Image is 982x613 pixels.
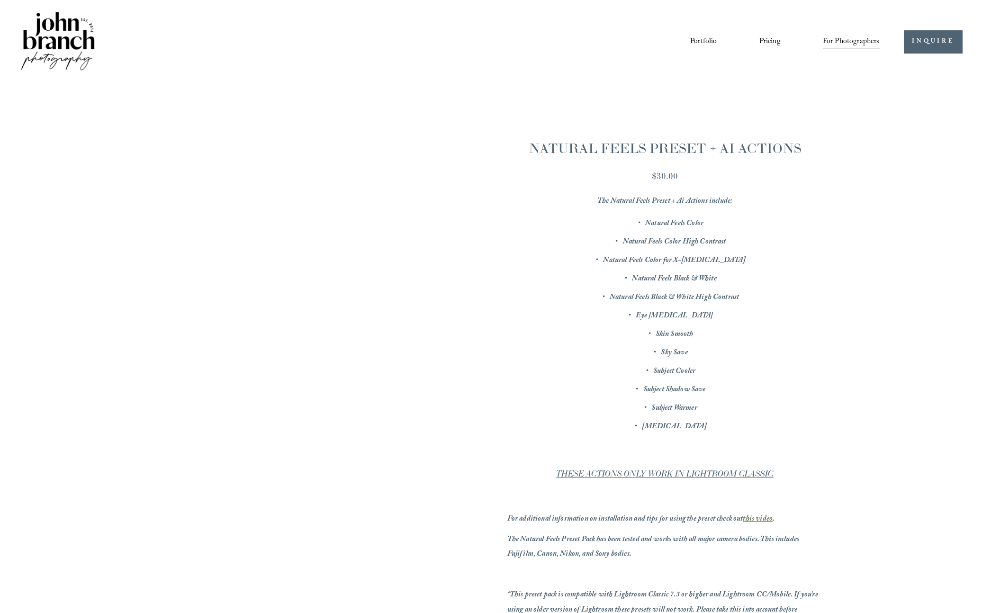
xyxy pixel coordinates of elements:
em: Skin Smooth [656,328,694,341]
a: Portfolio [690,34,717,50]
a: Pricing [759,34,781,50]
em: Subject Shadow Save [643,384,706,397]
em: For additional information on installation and tips for using the preset check out [507,513,743,526]
em: . [773,513,775,526]
em: Eye [MEDICAL_DATA] [636,310,713,323]
em: Natural Feels Black & White [632,273,716,286]
div: Gallery thumbnails [160,407,451,435]
em: Sky Save [661,347,687,360]
em: Subject Cooler [653,365,695,378]
h1: NATURAL FEELS PRESET + AI ACTIONS [507,139,823,158]
em: The Natural Feels Preset + Ai Actions include: [597,195,732,208]
em: Natural Feels Color for X-[MEDICAL_DATA] [603,254,745,267]
em: Natural Feels Color High Contrast [623,236,726,249]
a: INQUIRE [904,30,962,54]
em: Natural Feels Black & White High Contrast [610,291,739,304]
em: Subject Warmer [651,402,697,415]
em: The Natural Feels Preset Pack has been tested and works with all major camera bodies. This includ... [507,533,801,561]
em: [MEDICAL_DATA] [642,421,706,433]
a: this video [743,513,773,526]
div: $30.00 [507,170,823,182]
span: For Photographers [823,35,880,49]
em: THESE ACTIONS ONLY WORK IN LIGHTROOM CLASSIC [556,469,774,479]
section: Gallery [160,110,451,496]
img: John Branch IV Photography [19,10,96,74]
em: Natural Feels Color [645,217,703,230]
a: folder dropdown [823,34,880,50]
